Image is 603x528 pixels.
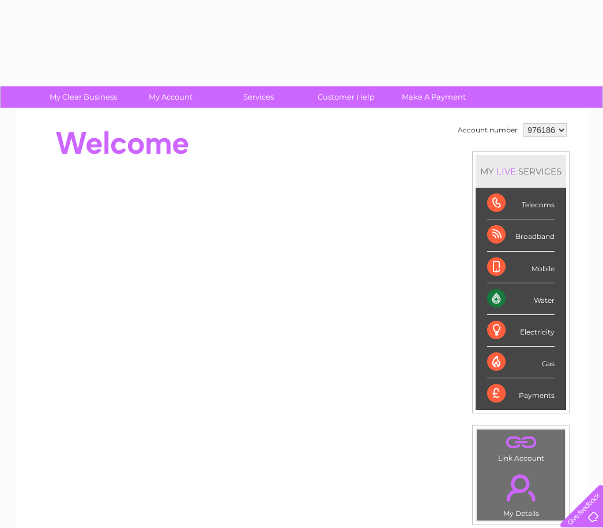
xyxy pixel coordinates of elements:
a: Customer Help [299,86,394,108]
div: Electricity [487,315,555,347]
td: Account number [455,120,521,140]
div: Payments [487,378,555,409]
div: Telecoms [487,188,555,219]
div: Water [487,283,555,315]
div: MY SERVICES [476,155,566,188]
div: Mobile [487,252,555,283]
a: . [480,468,562,508]
td: Link Account [476,429,566,465]
td: My Details [476,465,566,521]
a: Make A Payment [386,86,481,108]
div: Gas [487,347,555,378]
div: LIVE [494,166,518,177]
a: My Account [123,86,218,108]
a: Services [211,86,306,108]
a: . [480,432,562,453]
a: My Clear Business [36,86,131,108]
div: Broadband [487,219,555,251]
